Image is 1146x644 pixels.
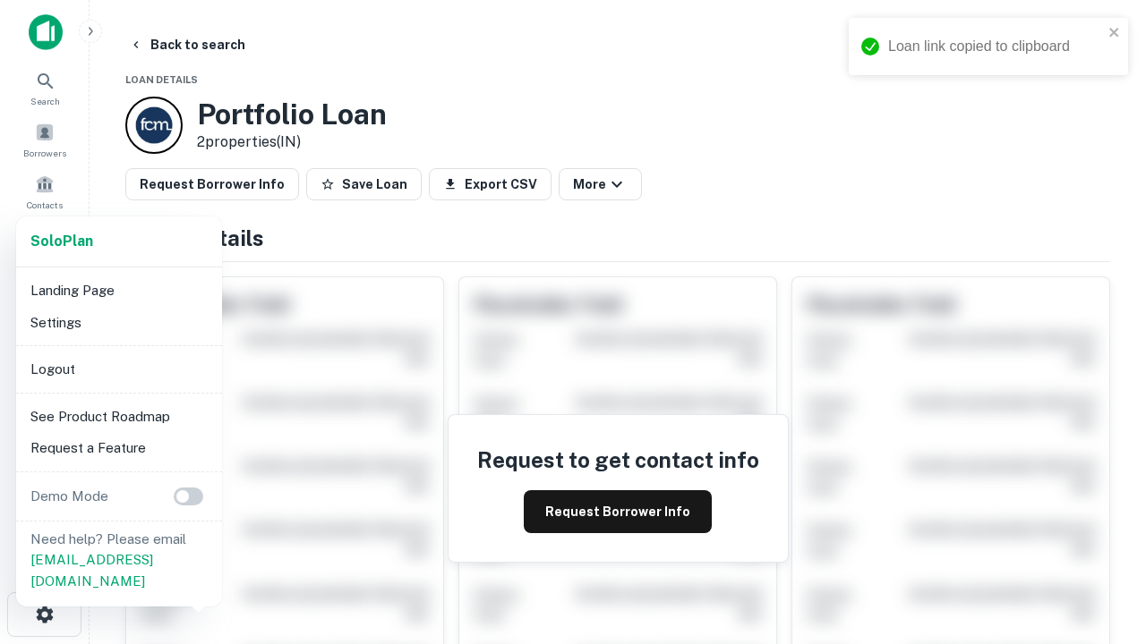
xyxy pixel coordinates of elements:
iframe: Chat Widget [1056,501,1146,587]
li: See Product Roadmap [23,401,215,433]
p: Demo Mode [23,486,115,507]
a: SoloPlan [30,231,93,252]
li: Landing Page [23,275,215,307]
button: close [1108,25,1121,42]
li: Request a Feature [23,432,215,464]
p: Need help? Please email [30,529,208,592]
li: Settings [23,307,215,339]
li: Logout [23,353,215,386]
strong: Solo Plan [30,233,93,250]
div: Loan link copied to clipboard [888,36,1103,57]
a: [EMAIL_ADDRESS][DOMAIN_NAME] [30,552,153,589]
